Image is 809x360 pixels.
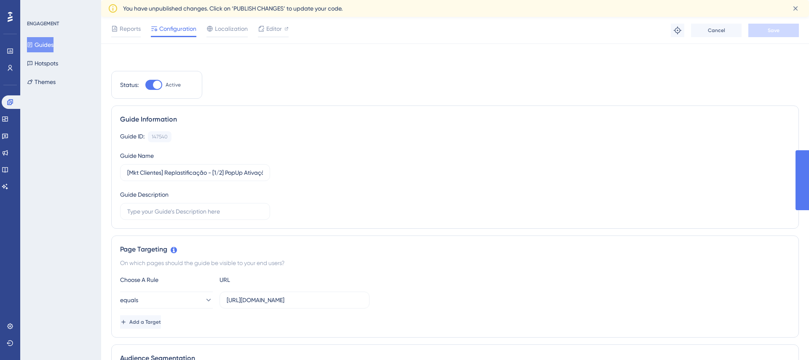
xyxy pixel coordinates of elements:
[266,24,282,34] span: Editor
[120,114,790,125] div: Guide Information
[127,168,263,177] input: Type your Guide’s Name here
[27,74,56,89] button: Themes
[120,24,141,34] span: Reports
[220,275,312,285] div: URL
[120,189,169,200] div: Guide Description
[120,151,154,161] div: Guide Name
[691,24,742,37] button: Cancel
[159,24,196,34] span: Configuration
[120,244,790,254] div: Page Targeting
[120,295,138,305] span: equals
[120,131,145,142] div: Guide ID:
[748,24,799,37] button: Save
[129,319,161,325] span: Add a Target
[120,315,161,329] button: Add a Target
[120,80,139,90] div: Status:
[120,275,213,285] div: Choose A Rule
[215,24,248,34] span: Localization
[768,27,780,34] span: Save
[27,37,54,52] button: Guides
[166,81,181,88] span: Active
[27,20,59,27] div: ENGAGEMENT
[774,327,799,352] iframe: UserGuiding AI Assistant Launcher
[227,295,362,305] input: yourwebsite.com/path
[27,56,58,71] button: Hotspots
[123,3,343,14] span: You have unpublished changes. Click on ‘PUBLISH CHANGES’ to update your code.
[708,27,725,34] span: Cancel
[120,258,790,268] div: On which pages should the guide be visible to your end users?
[120,292,213,309] button: equals
[127,207,263,216] input: Type your Guide’s Description here
[152,133,168,140] div: 147540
